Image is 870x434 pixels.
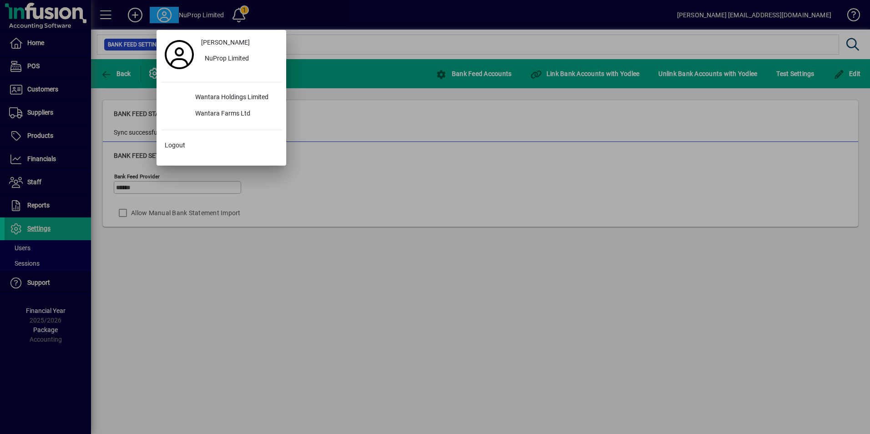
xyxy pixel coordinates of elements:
[188,106,282,122] div: Wantara Farms Ltd
[197,51,282,67] button: NuProp Limited
[161,106,282,122] button: Wantara Farms Ltd
[161,46,197,63] a: Profile
[188,90,282,106] div: Wantara Holdings Limited
[165,141,185,150] span: Logout
[197,35,282,51] a: [PERSON_NAME]
[201,38,250,47] span: [PERSON_NAME]
[161,90,282,106] button: Wantara Holdings Limited
[161,137,282,154] button: Logout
